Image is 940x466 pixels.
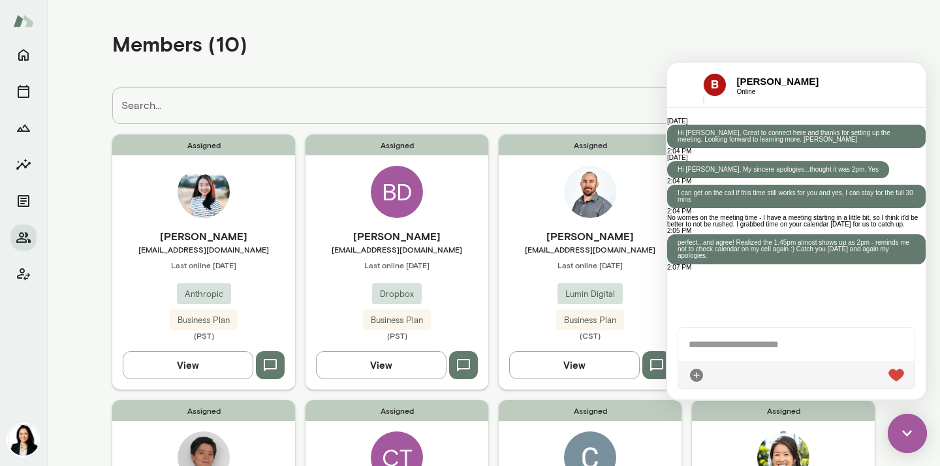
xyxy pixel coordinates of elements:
span: Last online [DATE] [305,260,488,270]
span: Assigned [305,400,488,421]
p: Hi [PERSON_NAME], My sincere apologies...thought it was 2pm. Yes [10,104,211,110]
img: heart [221,306,237,319]
span: Business Plan [363,314,431,327]
span: (PST) [112,330,295,341]
span: Business Plan [556,314,624,327]
h6: [PERSON_NAME] [305,228,488,244]
img: Monica Aggarwal [8,424,39,456]
span: Business Plan [170,314,238,327]
h6: [PERSON_NAME] [70,12,173,26]
p: I can get on the call if this time still works for you and yes, I can stay for the full 30 mins [10,127,248,140]
span: Last online [DATE] [112,260,295,270]
span: Online [70,26,173,33]
img: Jerry Crow [564,166,616,218]
div: Attach [22,305,37,320]
span: [EMAIL_ADDRESS][DOMAIN_NAME] [499,244,681,255]
img: data:image/png;base64,iVBORw0KGgoAAAANSUhEUgAAAMgAAADICAYAAACtWK6eAAAMZUlEQVR4Aeyde4xU1RnAv12gvAU... [36,10,59,34]
span: Anthropic [177,288,231,301]
p: perfect...and agree! Realized the 1:45pm almost shows up as 2pm - reminds me not to check calenda... [10,177,248,196]
span: Assigned [499,134,681,155]
button: Documents [10,188,37,214]
button: Sessions [10,78,37,104]
span: [EMAIL_ADDRESS][DOMAIN_NAME] [305,244,488,255]
button: View [123,351,253,379]
button: Insights [10,151,37,178]
span: (CST) [499,330,681,341]
span: Assigned [305,134,488,155]
span: Assigned [499,400,681,421]
button: View [316,351,446,379]
span: [EMAIL_ADDRESS][DOMAIN_NAME] [112,244,295,255]
button: Client app [10,261,37,287]
div: BD [371,166,423,218]
img: Mento [13,8,34,33]
span: Last online [DATE] [499,260,681,270]
button: Members [10,225,37,251]
img: Hyonjee Joo [178,166,230,218]
span: Assigned [692,400,875,421]
div: Live Reaction [221,305,237,320]
span: (PST) [305,330,488,341]
p: Hi [PERSON_NAME], Great to connect here and thanks for setting up the meeting. Looking forward to... [10,67,248,80]
span: Lumin Digital [557,288,623,301]
span: Assigned [112,134,295,155]
button: Home [10,42,37,68]
h6: [PERSON_NAME] [499,228,681,244]
h6: [PERSON_NAME] [112,228,295,244]
button: Growth Plan [10,115,37,141]
button: View [509,351,640,379]
span: Dropbox [372,288,422,301]
h4: Members (10) [112,31,247,56]
span: Assigned [112,400,295,421]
